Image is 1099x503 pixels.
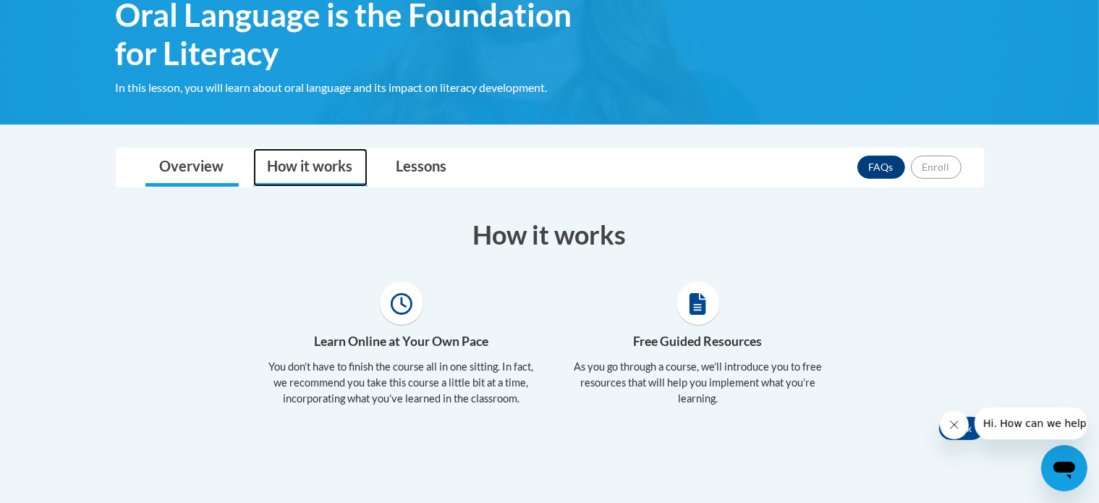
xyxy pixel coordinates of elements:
iframe: Message from company [975,407,1087,439]
h3: How it works [116,216,984,253]
div: In this lesson, you will learn about oral language and its impact on literacy development. [116,80,615,96]
iframe: Close message [940,410,969,439]
a: Overview [145,148,239,187]
h4: Free Guided Resources [561,332,836,351]
a: Lessons [382,148,462,187]
button: Enroll [911,156,962,179]
button: Back [939,417,984,440]
p: You don’t have to finish the course all in one sitting. In fact, we recommend you take this cours... [264,359,539,407]
a: FAQs [857,156,905,179]
iframe: Button to launch messaging window [1041,445,1087,491]
a: How it works [253,148,368,187]
h4: Learn Online at Your Own Pace [264,332,539,351]
p: As you go through a course, we’ll introduce you to free resources that will help you implement wh... [561,359,836,407]
span: Hi. How can we help? [9,10,117,22]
